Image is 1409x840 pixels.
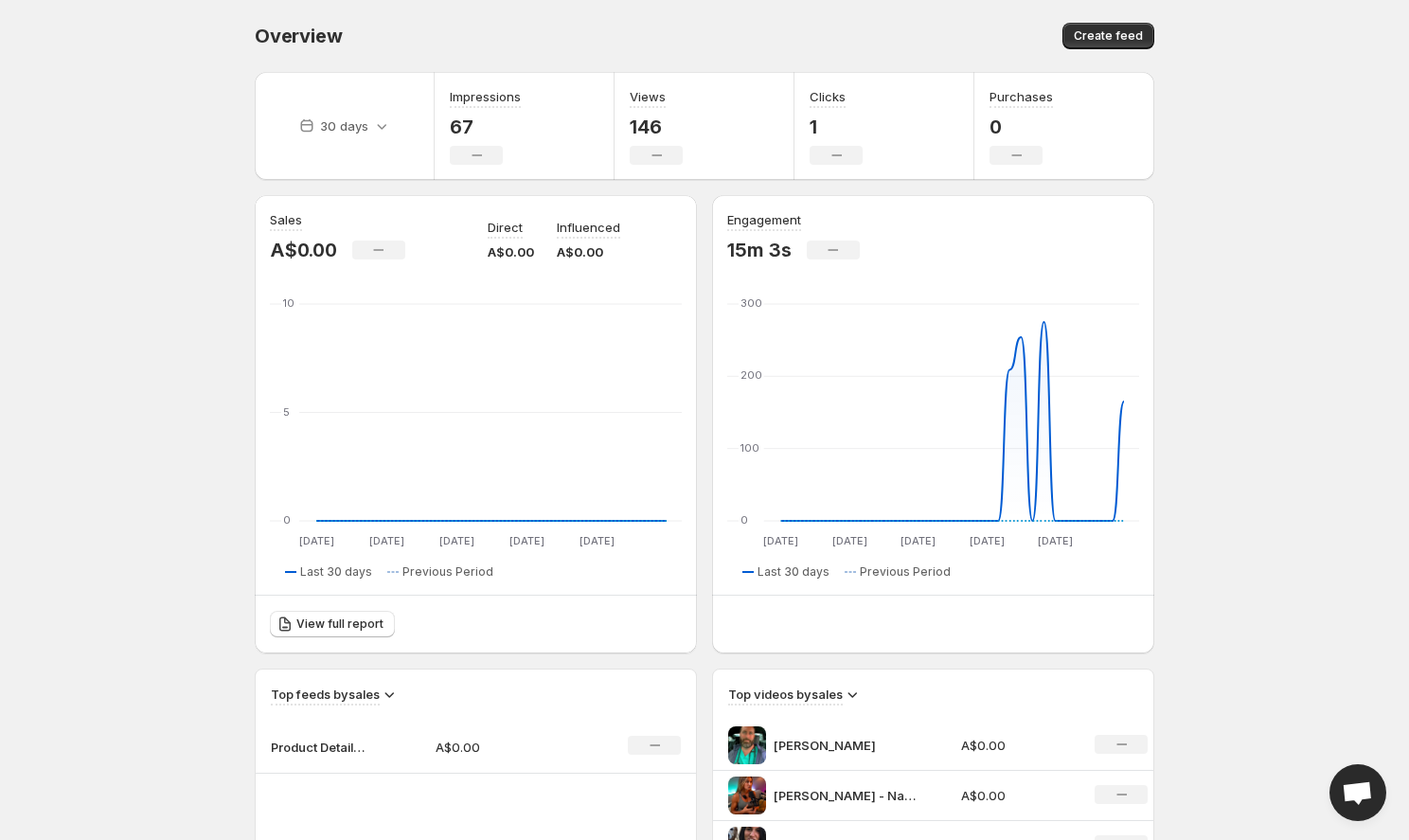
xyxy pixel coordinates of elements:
text: 10 [283,296,294,310]
span: Last 30 days [758,564,829,580]
text: 5 [283,405,290,419]
p: A$0.00 [557,242,620,261]
h3: Purchases [990,87,1053,106]
span: Previous Period [860,564,951,580]
text: 200 [740,368,762,382]
text: [DATE] [509,534,544,547]
text: 100 [740,441,759,455]
p: 67 [450,116,521,138]
p: Influenced [557,218,620,237]
button: Create feed [1062,23,1154,49]
text: [DATE] [369,534,404,547]
a: View full report [270,611,395,637]
span: Create feed [1074,28,1143,44]
p: A$0.00 [961,786,1073,805]
h3: Views [630,87,666,106]
p: A$0.00 [488,242,534,261]
p: [PERSON_NAME] - Naturopathic Vet [774,786,916,805]
text: [DATE] [580,534,615,547]
text: 300 [740,296,762,310]
text: 0 [740,513,748,527]
span: Overview [255,25,342,47]
span: View full report [296,617,383,632]
h3: Impressions [450,87,521,106]
div: Open chat [1329,764,1386,821]
text: [DATE] [299,534,334,547]
span: Previous Period [402,564,493,580]
p: Product Detail Test [271,738,366,757]
h3: Engagement [727,210,801,229]
p: 15m 3s [727,239,792,261]
p: 1 [810,116,863,138]
p: 0 [990,116,1053,138]
text: 0 [283,513,291,527]
p: 30 days [320,116,368,135]
p: A$0.00 [436,738,570,757]
p: A$0.00 [961,736,1073,755]
h3: Top feeds by sales [271,685,380,704]
text: [DATE] [439,534,474,547]
span: Last 30 days [300,564,372,580]
text: [DATE] [970,534,1005,547]
h3: Clicks [810,87,846,106]
text: [DATE] [901,534,936,547]
text: [DATE] [1038,534,1073,547]
img: Thomas Hamilton [728,726,766,764]
img: Diane Powell - Naturopathic Vet [728,777,766,814]
p: A$0.00 [270,239,337,261]
h3: Top videos by sales [728,685,843,704]
h3: Sales [270,210,302,229]
p: Direct [488,218,523,237]
p: [PERSON_NAME] [774,736,916,755]
text: [DATE] [763,534,798,547]
text: [DATE] [832,534,867,547]
p: 146 [630,116,683,138]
